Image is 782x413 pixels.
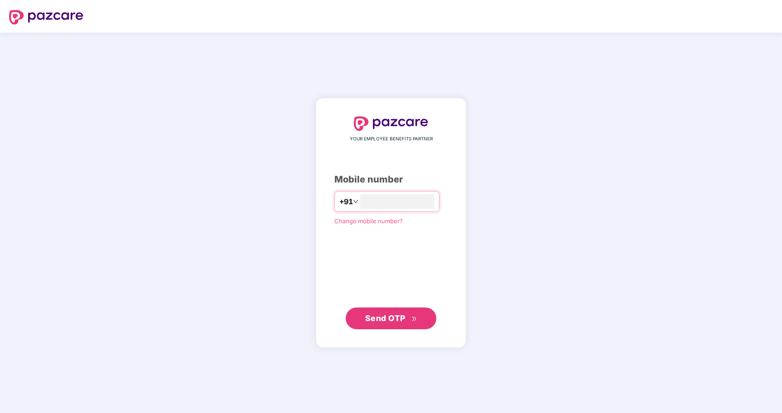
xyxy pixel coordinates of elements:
[9,10,83,24] img: logo
[334,173,448,187] div: Mobile number
[350,135,433,143] span: YOUR EMPLOYEE BENEFITS PARTNER
[411,316,417,322] span: double-right
[354,116,428,131] img: logo
[365,313,405,323] span: Send OTP
[353,199,358,204] span: down
[334,217,403,225] a: Change mobile number?
[339,196,353,207] span: +91
[346,307,436,329] button: Send OTPdouble-right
